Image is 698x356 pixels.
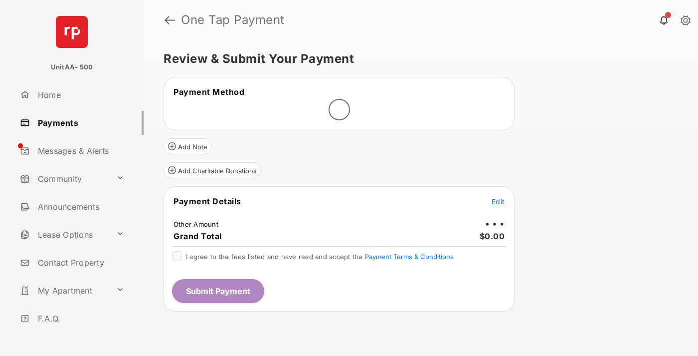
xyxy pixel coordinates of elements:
[56,16,88,48] img: svg+xml;base64,PHN2ZyB4bWxucz0iaHR0cDovL3d3dy53My5vcmcvMjAwMC9zdmciIHdpZHRoPSI2NCIgaGVpZ2h0PSI2NC...
[164,162,261,178] button: Add Charitable Donations
[16,195,144,219] a: Announcements
[174,87,244,97] span: Payment Method
[492,197,505,206] span: Edit
[173,220,219,229] td: Other Amount
[16,111,144,135] a: Payments
[16,139,144,163] a: Messages & Alerts
[492,196,505,206] button: Edit
[174,231,222,241] span: Grand Total
[16,167,112,191] a: Community
[174,196,241,206] span: Payment Details
[365,253,454,261] button: I agree to the fees listed and have read and accept the
[164,138,212,154] button: Add Note
[181,14,285,26] strong: One Tap Payment
[16,307,144,331] a: F.A.Q.
[186,253,454,261] span: I agree to the fees listed and have read and accept the
[51,62,93,72] p: UnitAA- 500
[164,53,670,65] h5: Review & Submit Your Payment
[16,251,144,275] a: Contact Property
[172,279,264,303] button: Submit Payment
[480,231,505,241] span: $0.00
[16,279,112,303] a: My Apartment
[16,223,112,247] a: Lease Options
[16,83,144,107] a: Home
